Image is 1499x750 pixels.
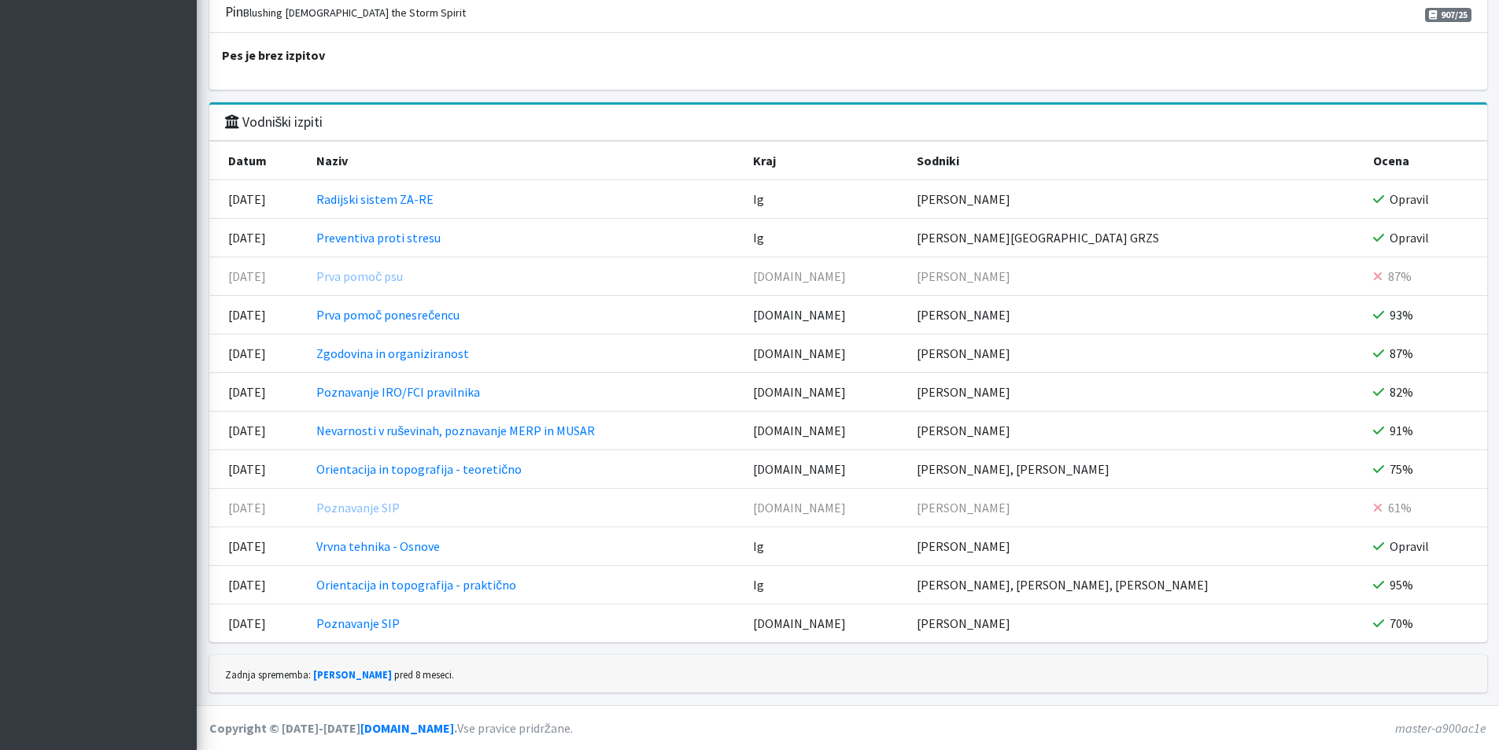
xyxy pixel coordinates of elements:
th: Datum [209,142,308,180]
small: Blushing [DEMOGRAPHIC_DATA] the Storm Spirit [243,6,466,20]
span: 82% [1390,384,1413,400]
td: [PERSON_NAME] [907,373,1363,412]
td: Ig [744,180,907,219]
footer: Vse pravice pridržane. [197,705,1499,750]
a: Poznavanje SIP [316,615,400,631]
td: Ig [744,219,907,257]
td: [DOMAIN_NAME] [744,412,907,450]
td: [DOMAIN_NAME] [744,450,907,489]
span: Opravil [1390,191,1429,207]
span: 95% [1390,577,1413,593]
td: [PERSON_NAME], [PERSON_NAME] [907,450,1363,489]
td: [DATE] [209,604,308,643]
strong: Copyright © [DATE]-[DATE] . [209,720,457,736]
span: 61% [1388,500,1412,515]
em: master-a900ac1e [1395,720,1486,736]
td: [DOMAIN_NAME] [744,373,907,412]
td: [DOMAIN_NAME] [744,334,907,373]
td: [DATE] [209,412,308,450]
th: Sodniki [907,142,1363,180]
h3: Vodniški izpiti [225,114,323,131]
span: 75% [1390,461,1413,477]
td: [PERSON_NAME] [907,334,1363,373]
a: [DOMAIN_NAME] [360,720,454,736]
a: Poznavanje IRO/FCI pravilnika [316,384,480,400]
td: [PERSON_NAME] [907,412,1363,450]
td: [DATE] [209,296,308,334]
a: Prva pomoč ponesrečencu [316,307,460,323]
td: [PERSON_NAME] [907,527,1363,566]
td: [PERSON_NAME][GEOGRAPHIC_DATA] GRZS [907,219,1363,257]
td: [DATE] [209,219,308,257]
strong: Pes je brez izpitov [222,47,325,63]
a: Preventiva proti stresu [316,230,441,246]
td: [PERSON_NAME], [PERSON_NAME], [PERSON_NAME] [907,566,1363,604]
a: Vrvna tehnika - Osnove [316,538,440,554]
a: Prva pomoč psu [316,268,403,284]
td: [PERSON_NAME] [907,489,1363,527]
th: Kraj [744,142,907,180]
a: [PERSON_NAME] [313,668,392,681]
td: [DOMAIN_NAME] [744,489,907,527]
a: Radijski sistem ZA-RE [316,191,434,207]
span: Opravil [1390,230,1429,246]
td: [DATE] [209,527,308,566]
span: 93% [1390,307,1413,323]
a: Orientacija in topografija - teoretično [316,461,522,477]
span: Opravil [1390,538,1429,554]
span: 87% [1390,345,1413,361]
th: Ocena [1364,142,1487,180]
td: [PERSON_NAME] [907,604,1363,643]
a: Orientacija in topografija - praktično [316,577,516,593]
span: 907/25 [1425,8,1471,22]
td: [DATE] [209,334,308,373]
h3: Pin [225,4,466,20]
span: 70% [1390,615,1413,631]
a: Poznavanje SIP [316,500,400,515]
td: [DATE] [209,566,308,604]
span: 87% [1388,268,1412,284]
td: [DATE] [209,450,308,489]
th: Naziv [307,142,744,180]
td: [DATE] [209,257,308,296]
td: Ig [744,527,907,566]
td: [DATE] [209,373,308,412]
td: [DOMAIN_NAME] [744,604,907,643]
td: [DATE] [209,489,308,527]
a: Zgodovina in organiziranost [316,345,469,361]
span: 91% [1390,423,1413,438]
a: Nevarnosti v ruševinah, poznavanje MERP in MUSAR [316,423,595,438]
td: [DOMAIN_NAME] [744,296,907,334]
td: [PERSON_NAME] [907,257,1363,296]
td: [DOMAIN_NAME] [744,257,907,296]
td: [DATE] [209,180,308,219]
td: [PERSON_NAME] [907,296,1363,334]
td: [PERSON_NAME] [907,180,1363,219]
td: Ig [744,566,907,604]
small: Zadnja sprememba: pred 8 meseci. [225,668,454,681]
